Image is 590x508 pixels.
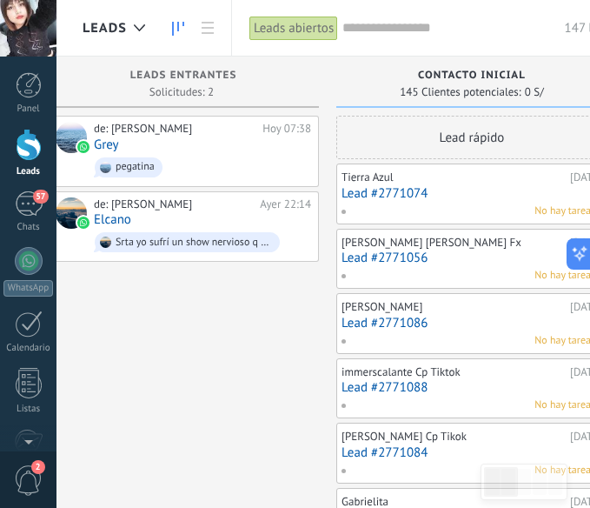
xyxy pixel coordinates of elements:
[341,430,566,444] div: [PERSON_NAME] Cp Tikok
[3,404,54,415] div: Listas
[341,365,566,379] div: immerscalante Cp Tiktok
[525,87,544,97] span: 0 S/
[3,104,54,115] div: Panel
[341,170,566,184] div: Tierra Azul
[94,122,256,136] div: de: [PERSON_NAME]
[341,300,566,314] div: [PERSON_NAME]
[77,141,89,153] img: waba.svg
[33,190,48,204] span: 57
[400,87,520,97] span: 145 Clientes potenciales:
[193,11,222,45] a: Lista
[94,137,119,152] a: Grey
[31,460,45,474] span: 2
[116,237,272,249] div: Srta yo sufrí un show nervioso q me llevo a una depresión no podía dormir y ahora me dicen q halo...
[94,212,131,227] a: Elcano
[94,197,254,211] div: de: [PERSON_NAME]
[3,343,54,354] div: Calendario
[56,122,87,153] div: Grey
[262,122,311,136] div: Hoy 07:38
[149,87,214,97] span: Solicitudes: 2
[260,197,311,211] div: Ayer 22:14
[249,16,338,41] div: Leads abiertos
[163,11,193,45] a: Leads
[77,217,89,229] img: waba.svg
[130,70,237,82] span: Leads Entrantes
[116,161,155,173] div: pegatina
[3,222,54,233] div: Chats
[56,70,310,84] div: Leads Entrantes
[56,197,87,229] div: Elcano
[418,70,526,82] span: Contacto inicial
[83,20,127,37] span: Leads
[341,236,566,250] div: [PERSON_NAME] [PERSON_NAME] Fx
[3,166,54,177] div: Leads
[3,280,53,297] div: WhatsApp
